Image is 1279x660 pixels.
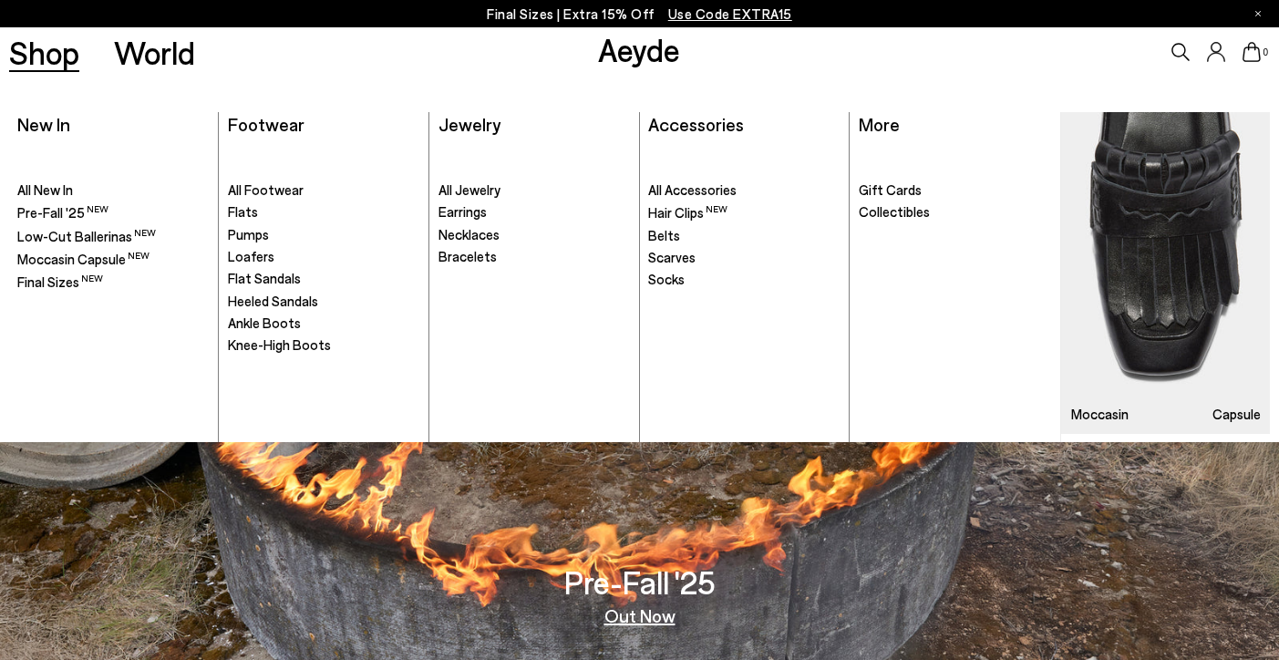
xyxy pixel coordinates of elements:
[17,181,73,198] span: All New In
[228,293,419,311] a: Heeled Sandals
[17,203,209,222] a: Pre-Fall '25
[648,271,840,289] a: Socks
[228,181,304,198] span: All Footwear
[228,113,304,135] a: Footwear
[228,203,258,220] span: Flats
[648,203,840,222] a: Hair Clips
[228,248,419,266] a: Loafers
[17,273,103,290] span: Final Sizes
[17,181,209,200] a: All New In
[438,181,630,200] a: All Jewelry
[859,181,1051,200] a: Gift Cards
[438,248,497,264] span: Bracelets
[487,3,792,26] p: Final Sizes | Extra 15% Off
[228,203,419,222] a: Flats
[648,113,744,135] a: Accessories
[648,181,737,198] span: All Accessories
[228,336,419,355] a: Knee-High Boots
[598,30,680,68] a: Aeyde
[228,270,301,286] span: Flat Sandals
[859,113,900,135] a: More
[859,181,922,198] span: Gift Cards
[228,336,331,353] span: Knee-High Boots
[1243,42,1261,62] a: 0
[17,227,209,246] a: Low-Cut Ballerinas
[438,226,630,244] a: Necklaces
[564,566,716,598] h3: Pre-Fall '25
[228,315,419,333] a: Ankle Boots
[648,271,685,287] span: Socks
[228,293,318,309] span: Heeled Sandals
[648,249,696,265] span: Scarves
[648,227,840,245] a: Belts
[859,203,1051,222] a: Collectibles
[859,203,930,220] span: Collectibles
[9,36,79,68] a: Shop
[1261,47,1270,57] span: 0
[1071,407,1129,421] h3: Moccasin
[438,113,500,135] a: Jewelry
[648,249,840,267] a: Scarves
[604,606,676,624] a: Out Now
[114,36,195,68] a: World
[1212,407,1261,421] h3: Capsule
[438,203,487,220] span: Earrings
[438,248,630,266] a: Bracelets
[228,181,419,200] a: All Footwear
[438,203,630,222] a: Earrings
[668,5,792,22] span: Navigate to /collections/ss25-final-sizes
[648,227,680,243] span: Belts
[17,113,70,135] a: New In
[648,181,840,200] a: All Accessories
[17,250,209,269] a: Moccasin Capsule
[228,270,419,288] a: Flat Sandals
[1061,112,1271,434] img: Mobile_e6eede4d-78b8-4bd1-ae2a-4197e375e133_900x.jpg
[228,226,269,242] span: Pumps
[438,181,500,198] span: All Jewelry
[438,226,500,242] span: Necklaces
[1061,112,1271,434] a: Moccasin Capsule
[228,248,274,264] span: Loafers
[648,204,727,221] span: Hair Clips
[17,273,209,292] a: Final Sizes
[228,226,419,244] a: Pumps
[17,251,150,267] span: Moccasin Capsule
[17,204,108,221] span: Pre-Fall '25
[17,228,156,244] span: Low-Cut Ballerinas
[228,315,301,331] span: Ankle Boots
